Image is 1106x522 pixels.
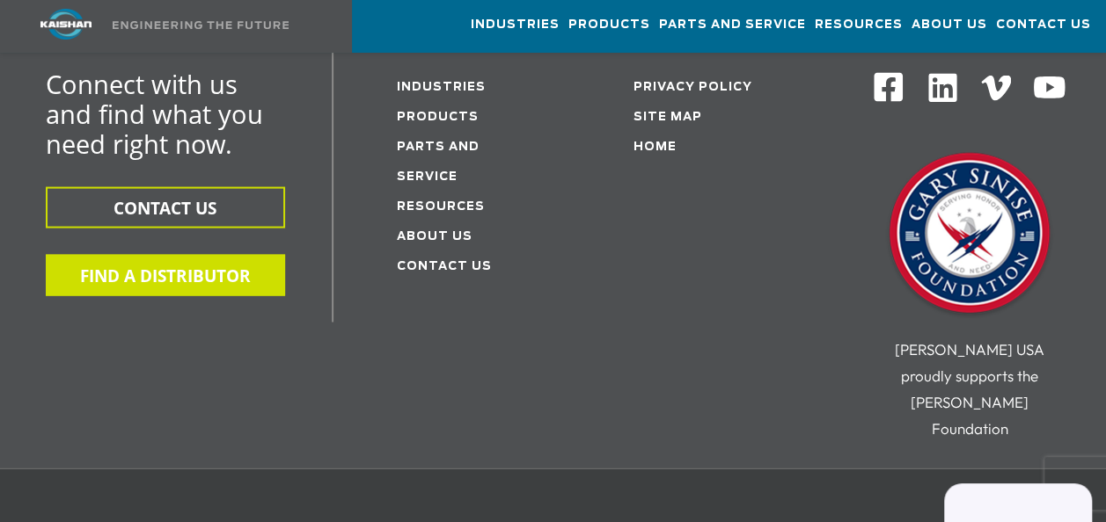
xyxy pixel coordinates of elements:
img: Engineering the future [113,21,289,29]
button: CONTACT US [46,187,285,228]
span: Connect with us and find what you need right now. [46,67,263,161]
a: Industries [471,1,560,48]
img: Gary Sinise Foundation [882,148,1058,323]
a: Privacy Policy [634,82,752,93]
a: Contact Us [397,261,492,272]
a: Home [634,141,677,153]
img: Linkedin [926,71,960,105]
a: Industries [397,82,486,93]
a: Parts and Service [659,1,806,48]
img: Youtube [1032,71,1066,105]
a: Resources [815,1,903,48]
a: About Us [912,1,987,48]
span: [PERSON_NAME] USA proudly supports the [PERSON_NAME] Foundation [895,340,1044,438]
span: Products [568,15,650,35]
span: Industries [471,15,560,35]
span: Parts and Service [659,15,806,35]
a: About Us [397,231,472,243]
a: Resources [397,201,485,213]
span: About Us [912,15,987,35]
img: Facebook [872,71,905,104]
a: Parts and service [397,141,480,183]
span: Contact Us [996,15,1091,35]
span: Resources [815,15,903,35]
a: Products [397,112,479,123]
a: Products [568,1,650,48]
a: Site Map [634,112,702,123]
button: FIND A DISTRIBUTOR [46,255,285,296]
a: Contact Us [996,1,1091,48]
img: Vimeo [981,76,1011,101]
